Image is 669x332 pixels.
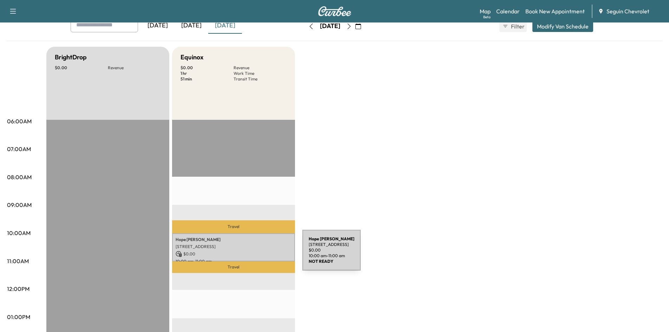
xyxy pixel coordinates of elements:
[176,259,291,264] p: 10:00 am - 11:00 am
[172,220,295,233] p: Travel
[208,18,242,34] div: [DATE]
[7,313,30,321] p: 01:00PM
[496,7,520,15] a: Calendar
[7,229,31,237] p: 10:00AM
[234,71,287,76] p: Work Time
[7,257,29,265] p: 11:00AM
[181,52,203,62] h5: Equinox
[55,65,108,71] p: $ 0.00
[141,18,175,34] div: [DATE]
[483,14,491,20] div: Beta
[176,244,291,249] p: [STREET_ADDRESS]
[234,76,287,82] p: Transit Time
[320,22,340,31] div: [DATE]
[7,117,32,125] p: 06:00AM
[511,22,524,31] span: Filter
[55,52,87,62] h5: BrightDrop
[176,251,291,257] p: $ 0.00
[7,201,32,209] p: 09:00AM
[525,7,585,15] a: Book New Appointment
[181,76,234,82] p: 51 min
[480,7,491,15] a: MapBeta
[108,65,161,71] p: Revenue
[7,173,32,181] p: 08:00AM
[172,261,295,273] p: Travel
[606,7,649,15] span: Seguin Chevrolet
[181,71,234,76] p: 1 hr
[499,21,527,32] button: Filter
[318,6,352,16] img: Curbee Logo
[234,65,287,71] p: Revenue
[175,18,208,34] div: [DATE]
[7,285,29,293] p: 12:00PM
[176,237,291,242] p: Hope [PERSON_NAME]
[532,21,593,32] button: Modify Van Schedule
[7,145,31,153] p: 07:00AM
[181,65,234,71] p: $ 0.00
